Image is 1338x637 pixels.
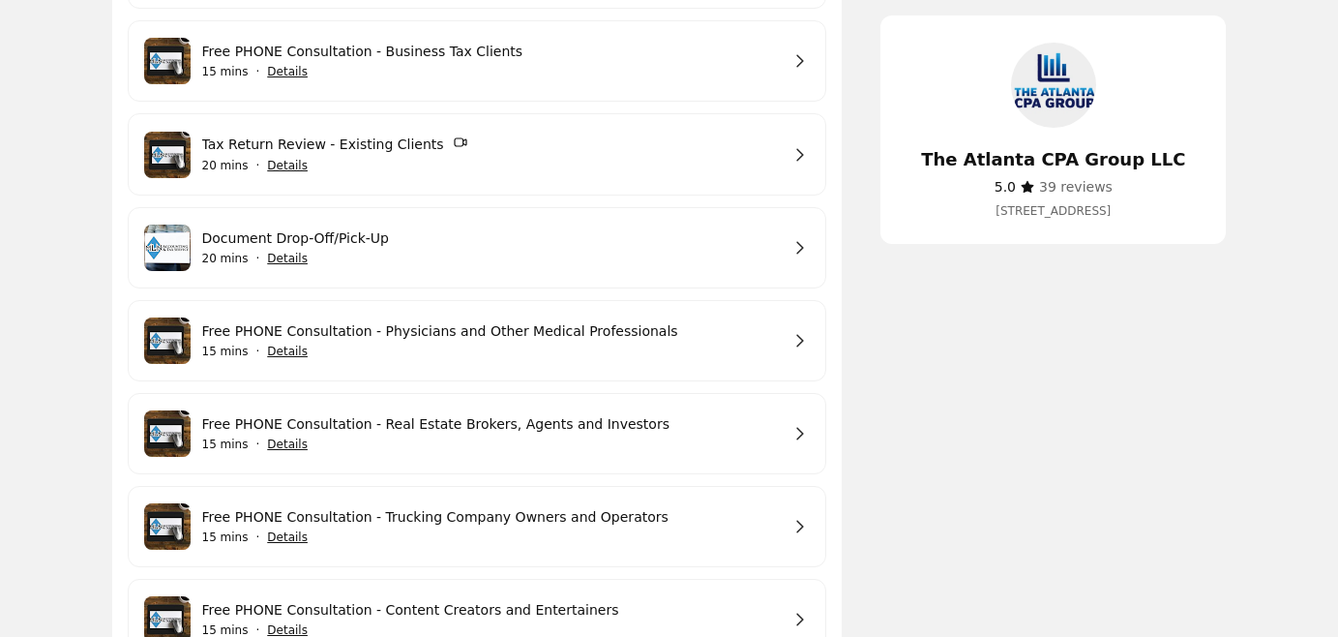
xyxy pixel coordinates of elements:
button: Show details for Free PHONE Consultation - Business Tax Clients [267,62,308,81]
span: 5.0 stars out of 5 [995,179,1016,195]
a: Free PHONE Consultation - Trucking Company Owners and Operators [202,506,780,528]
span: 39 reviews [1039,179,1113,195]
button: Show details for Tax Return Review - Existing Clients [267,156,308,175]
a: Tax Return Review - Existing Clients [202,134,780,156]
button: Show details for Free PHONE Consultation - Real Estate Brokers, Agents and Investors [267,435,308,454]
a: Document Drop-Off/Pick-Up [202,227,780,249]
span: ​ [1039,176,1113,197]
button: Show details for Free PHONE Consultation - Trucking Company Owners and Operators [267,528,308,547]
a: Free PHONE Consultation - Business Tax Clients [202,41,780,62]
h4: The Atlanta CPA Group LLC [904,147,1203,172]
button: Show details for Free PHONE Consultation - Physicians and Other Medical Professionals [267,342,308,361]
a: Free PHONE Consultation - Physicians and Other Medical Professionals [202,320,780,342]
a: Free PHONE Consultation - Real Estate Brokers, Agents and Investors [202,413,780,435]
a: Get directions (Opens in a new window) [904,201,1203,221]
span: ​ [995,176,1016,197]
img: The Atlanta CPA Group LLC logo [1007,39,1100,132]
a: 39 reviews [1039,176,1113,197]
a: Free PHONE Consultation - Content Creators and Entertainers [202,599,780,621]
button: Show details for Document Drop-Off/Pick-Up [267,249,308,268]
